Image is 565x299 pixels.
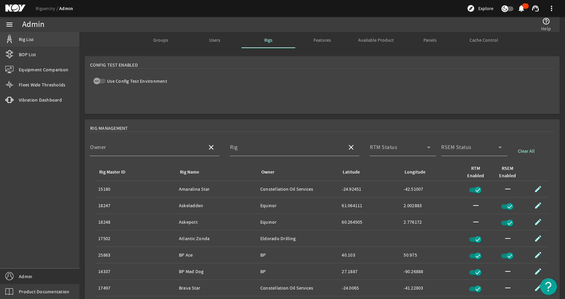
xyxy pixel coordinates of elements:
[260,285,336,291] div: Constellation Oil Services
[404,268,461,275] div: -90.26888
[98,202,174,209] div: 18247
[534,234,542,242] mat-icon: edit
[261,169,274,176] div: Owner
[342,252,398,258] div: 40.103
[260,252,336,258] div: BP
[179,169,252,176] div: Rig Name
[260,268,336,275] div: BP
[19,66,68,73] span: Equipment Comparison
[534,251,542,259] mat-icon: edit
[98,268,174,275] div: 14337
[59,5,73,12] a: Admin
[260,235,336,242] div: Eldorado Drilling
[153,38,168,42] span: Groups
[504,284,512,292] mat-icon: horizontal_rule
[466,165,490,180] div: RTM Enabled
[179,268,255,275] div: BP Mad Dog
[404,186,461,192] div: -42.51007
[260,219,336,225] div: Equinor
[98,285,174,291] div: 17497
[441,144,472,151] mat-label: RSEM Status
[260,186,336,192] div: Constellation Oil Services
[342,186,398,192] div: -24.92451
[543,0,560,16] button: more_vert
[98,186,174,192] div: 15180
[230,146,342,154] input: Select a Rig
[342,219,398,225] div: 60.264505
[98,219,174,225] div: 18248
[260,169,334,176] div: Owner
[90,146,202,154] input: Select an Owner
[5,96,13,104] mat-icon: vibration
[22,21,44,28] div: Admin
[5,21,13,29] mat-icon: menu
[534,267,542,275] mat-icon: edit
[99,169,125,176] div: Rig Master ID
[179,235,255,242] div: Atlantic Zonda
[499,165,516,180] div: RSEM Enabled
[467,4,475,12] mat-icon: explore
[531,4,539,12] mat-icon: support_agent
[358,38,394,42] span: Available Product
[404,285,461,291] div: -41.22803
[498,165,522,180] div: RSEM Enabled
[534,185,542,193] mat-icon: edit
[404,202,461,209] div: 2.002883
[518,148,535,154] span: Clear All
[540,278,557,295] button: Open Resource Center
[513,145,540,157] button: Clear All
[404,252,461,258] div: 50.975
[472,201,480,210] mat-icon: horizontal_rule
[347,143,355,151] mat-icon: close
[405,169,425,176] div: Longitude
[179,285,255,291] div: Brava Star
[36,5,59,11] a: Rigsentry
[404,219,461,225] div: 2.776172
[179,186,255,192] div: Amaralina Star
[19,97,62,103] span: Vibration Dashboard
[19,51,36,58] span: BOP List
[517,4,525,12] mat-icon: notifications
[504,234,512,242] mat-icon: horizontal_rule
[342,202,398,209] div: 61.064111
[478,5,493,12] span: Explore
[207,143,215,151] mat-icon: close
[472,218,480,226] mat-icon: horizontal_rule
[264,38,272,42] span: Rigs
[542,17,550,25] mat-icon: help_outline
[504,185,512,193] mat-icon: horizontal_rule
[180,169,199,176] div: Rig Name
[19,81,65,88] span: Fleet Wide Thresholds
[534,218,542,226] mat-icon: edit
[469,38,498,42] span: Cache Control
[313,38,331,42] span: Features
[541,25,551,32] span: Help
[179,219,255,225] div: Askepott
[342,285,398,291] div: -24.0065
[19,36,34,43] span: Rig List
[464,3,496,14] button: Explore
[534,201,542,210] mat-icon: edit
[106,78,167,84] label: Use Config Test Environment
[19,273,32,280] span: Admin
[343,169,360,176] div: Latitude
[342,268,398,275] div: 27.1887
[467,165,484,180] div: RTM Enabled
[98,235,174,242] div: 17502
[260,202,336,209] div: Equinor
[209,38,220,42] span: Users
[90,125,128,132] span: Rig Management
[179,252,255,258] div: BP Ace
[19,288,69,295] span: Product Documentation
[90,144,106,151] mat-label: Owner
[230,144,238,151] mat-label: Rig
[90,62,138,68] span: Config Test Enabled
[534,284,542,292] mat-icon: edit
[423,38,437,42] span: Panels
[179,202,255,209] div: Askeladden
[98,252,174,258] div: 25863
[504,267,512,275] mat-icon: horizontal_rule
[370,144,397,151] mat-label: RTM Status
